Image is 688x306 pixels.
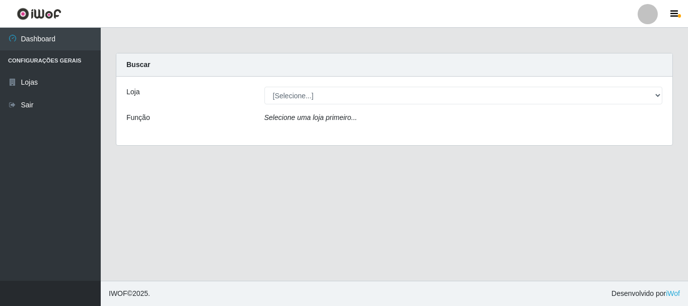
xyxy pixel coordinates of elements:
span: Desenvolvido por [611,288,680,299]
span: IWOF [109,289,127,297]
i: Selecione uma loja primeiro... [264,113,357,121]
strong: Buscar [126,60,150,69]
label: Função [126,112,150,123]
label: Loja [126,87,140,97]
span: © 2025 . [109,288,150,299]
a: iWof [666,289,680,297]
img: CoreUI Logo [17,8,61,20]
